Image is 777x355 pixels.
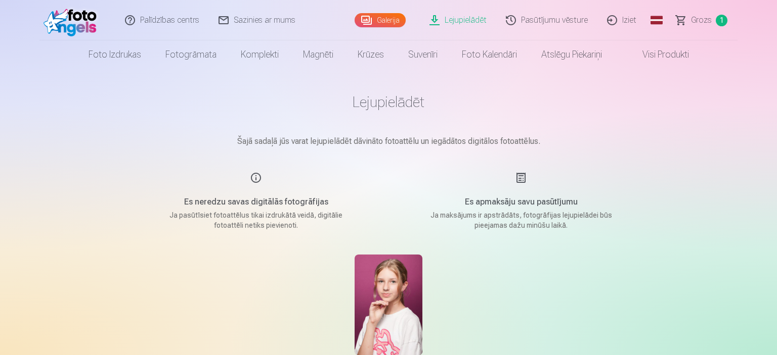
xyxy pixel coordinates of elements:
a: Foto kalendāri [450,40,529,69]
h5: Es neredzu savas digitālās fotogrāfijas [160,196,352,208]
a: Foto izdrukas [76,40,153,69]
a: Fotogrāmata [153,40,229,69]
a: Suvenīri [396,40,450,69]
a: Galerija [355,13,406,27]
a: Atslēgu piekariņi [529,40,614,69]
p: Ja maksājums ir apstrādāts, fotogrāfijas lejupielādei būs pieejamas dažu minūšu laikā. [425,210,617,230]
img: /fa1 [44,4,102,36]
h1: Lejupielādēt [136,93,641,111]
span: 1 [716,15,727,26]
a: Komplekti [229,40,291,69]
a: Visi produkti [614,40,701,69]
p: Ja pasūtīsiet fotoattēlus tikai izdrukātā veidā, digitālie fotoattēli netiks pievienoti. [160,210,352,230]
h5: Es apmaksāju savu pasūtījumu [425,196,617,208]
a: Magnēti [291,40,346,69]
span: Grozs [691,14,712,26]
p: Šajā sadaļā jūs varat lejupielādēt dāvināto fotoattēlu un iegādātos digitālos fotoattēlus. [136,135,641,147]
a: Krūzes [346,40,396,69]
